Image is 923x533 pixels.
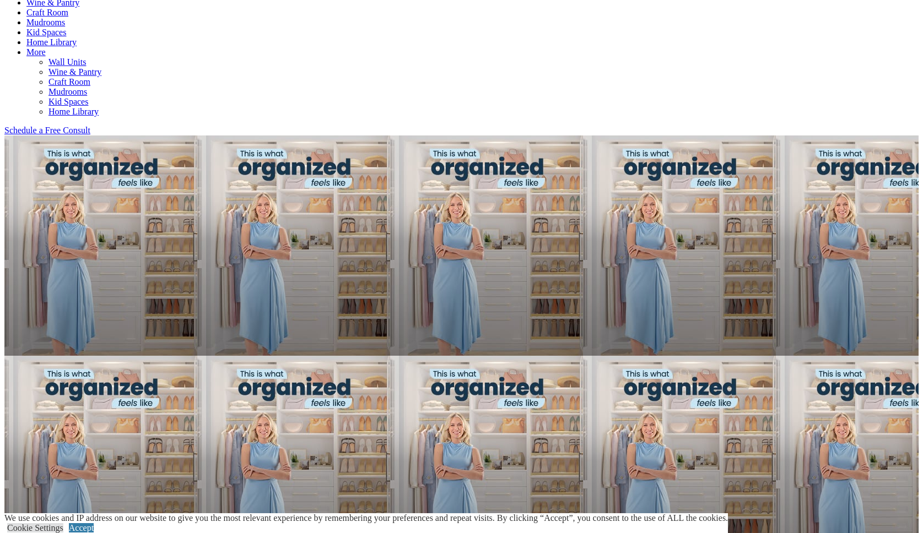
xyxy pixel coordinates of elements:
[48,87,87,96] a: Mudrooms
[26,47,46,57] a: More menu text will display only on big screen
[7,523,63,532] a: Cookie Settings
[26,28,66,37] a: Kid Spaces
[48,97,88,106] a: Kid Spaces
[26,18,65,27] a: Mudrooms
[48,67,101,77] a: Wine & Pantry
[4,513,728,523] div: We use cookies and IP address on our website to give you the most relevant experience by remember...
[48,57,86,67] a: Wall Units
[48,77,90,86] a: Craft Room
[69,523,94,532] a: Accept
[48,107,99,116] a: Home Library
[26,8,68,17] a: Craft Room
[26,37,77,47] a: Home Library
[4,126,90,135] a: Schedule a Free Consult (opens a dropdown menu)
